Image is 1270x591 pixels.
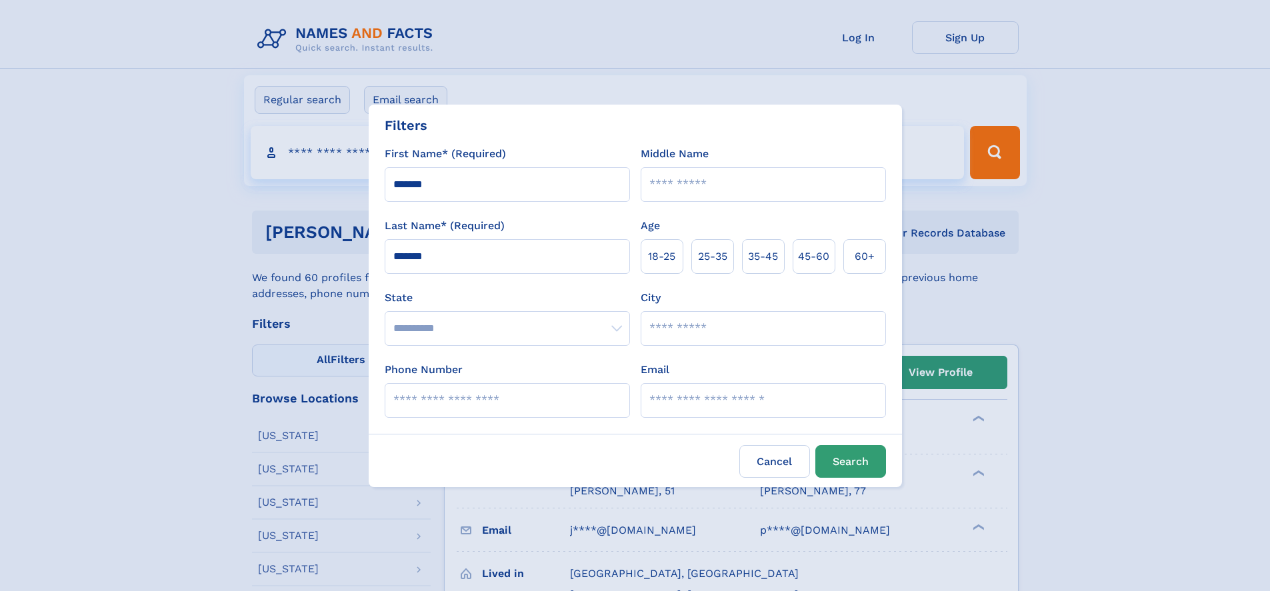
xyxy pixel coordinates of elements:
[385,362,463,378] label: Phone Number
[698,249,727,265] span: 25‑35
[385,146,506,162] label: First Name* (Required)
[748,249,778,265] span: 35‑45
[385,290,630,306] label: State
[641,218,660,234] label: Age
[798,249,829,265] span: 45‑60
[641,146,709,162] label: Middle Name
[385,218,505,234] label: Last Name* (Required)
[855,249,875,265] span: 60+
[385,115,427,135] div: Filters
[815,445,886,478] button: Search
[739,445,810,478] label: Cancel
[641,290,661,306] label: City
[641,362,669,378] label: Email
[648,249,675,265] span: 18‑25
